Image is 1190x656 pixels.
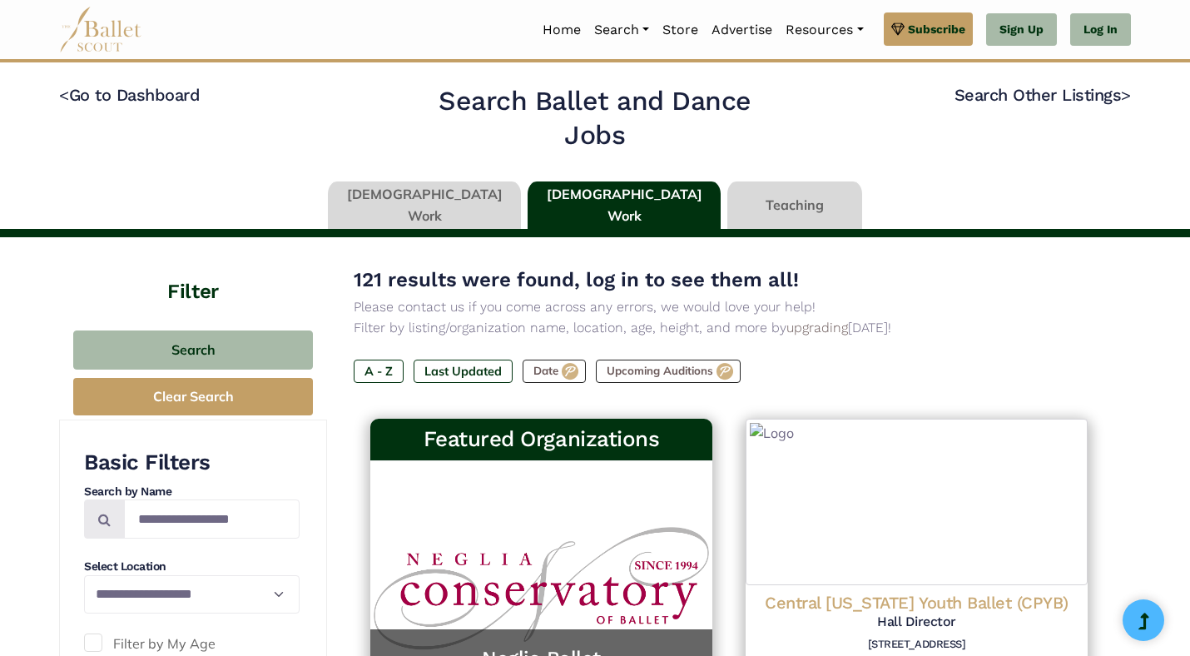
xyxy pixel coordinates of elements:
[891,20,905,38] img: gem.svg
[84,559,300,575] h4: Select Location
[354,268,799,291] span: 121 results were found, log in to see them all!
[724,181,865,230] li: Teaching
[1121,84,1131,105] code: >
[986,13,1057,47] a: Sign Up
[59,237,327,306] h4: Filter
[84,449,300,477] h3: Basic Filters
[779,12,870,47] a: Resources
[1070,13,1131,47] a: Log In
[954,85,1131,105] a: Search Other Listings>
[656,12,705,47] a: Store
[786,320,848,335] a: upgrading
[524,181,724,230] li: [DEMOGRAPHIC_DATA] Work
[84,484,300,500] h4: Search by Name
[354,296,1104,318] p: Please contact us if you come across any errors, we would love your help!
[59,84,69,105] code: <
[759,638,1074,652] h6: [STREET_ADDRESS]
[759,592,1074,614] h4: Central [US_STATE] Youth Ballet (CPYB)
[884,12,973,46] a: Subscribe
[408,84,783,153] h2: Search Ballet and Dance Jobs
[746,419,1088,585] img: Logo
[523,360,586,383] label: Date
[384,425,699,454] h3: Featured Organizations
[124,499,300,539] input: Search by names...
[588,12,656,47] a: Search
[73,330,313,370] button: Search
[414,360,513,383] label: Last Updated
[705,12,779,47] a: Advertise
[759,614,1074,631] h5: Hall Director
[596,360,741,383] label: Upcoming Auditions
[536,12,588,47] a: Home
[354,317,1104,339] p: Filter by listing/organization name, location, age, height, and more by [DATE]!
[73,378,313,415] button: Clear Search
[908,20,965,38] span: Subscribe
[325,181,524,230] li: [DEMOGRAPHIC_DATA] Work
[354,360,404,383] label: A - Z
[59,85,200,105] a: <Go to Dashboard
